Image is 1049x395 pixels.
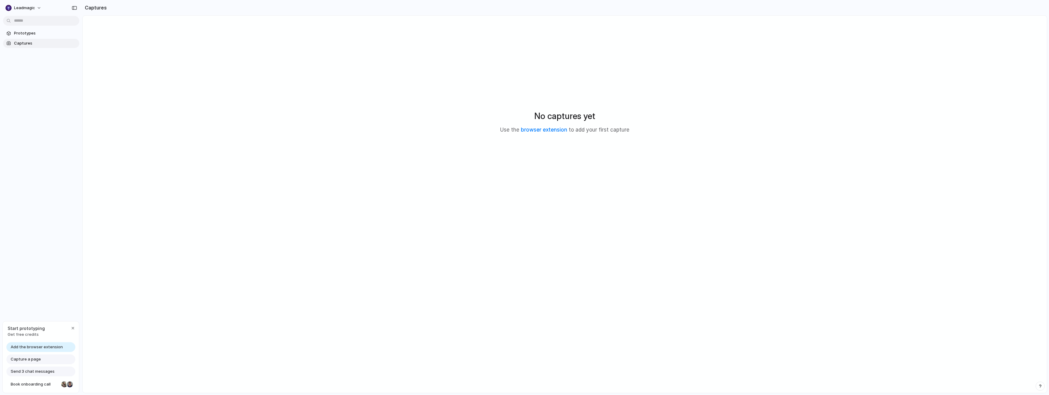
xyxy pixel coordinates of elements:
span: Book onboarding call [11,381,59,387]
span: leadmagic [14,5,35,11]
a: Captures [3,39,79,48]
span: Prototypes [14,30,77,36]
button: leadmagic [3,3,45,13]
h2: Captures [82,4,107,11]
span: Send 3 chat messages [11,368,55,375]
a: Book onboarding call [6,379,75,389]
div: Nicole Kubica [61,381,68,388]
a: Prototypes [3,29,79,38]
a: browser extension [521,127,567,133]
div: Christian Iacullo [66,381,73,388]
h2: No captures yet [534,110,595,122]
p: Use the to add your first capture [500,126,629,134]
span: Add the browser extension [11,344,63,350]
span: Start prototyping [8,325,45,332]
span: Capture a page [11,356,41,362]
span: Captures [14,40,77,46]
a: Add the browser extension [6,342,75,352]
span: Get free credits [8,332,45,338]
